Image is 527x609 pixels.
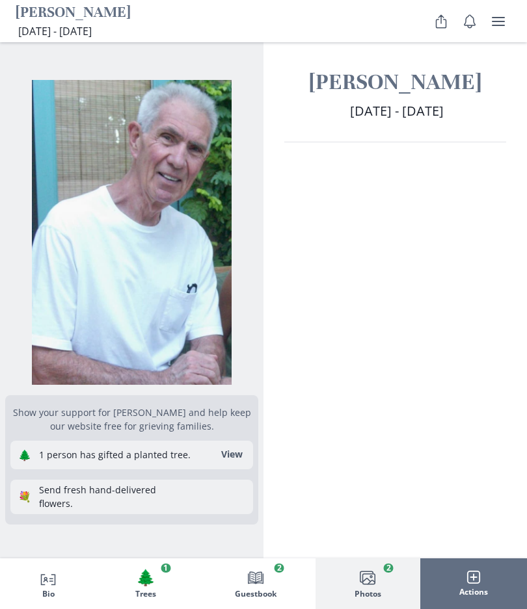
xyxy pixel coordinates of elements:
[161,564,170,573] span: 1
[5,70,258,385] div: Show portrait image options
[235,590,277,599] span: Guestbook
[96,558,195,609] button: Trees
[275,564,284,573] span: 2
[16,3,131,23] h1: [PERSON_NAME]
[428,8,454,34] button: Share Obituary
[213,445,250,465] button: View
[135,590,156,599] span: Trees
[195,558,315,609] button: Guestbook
[18,24,92,38] span: [DATE] - [DATE]
[459,588,488,597] span: Actions
[350,102,444,120] span: [DATE] - [DATE]
[10,406,253,433] p: Show your support for [PERSON_NAME] and help keep our website free for grieving families.
[485,8,511,34] button: user menu
[355,590,381,599] span: Photos
[457,8,483,34] button: Notifications
[384,564,394,573] span: 2
[420,558,527,609] button: Actions
[16,80,248,385] img: Photo of Raymond
[136,568,155,587] span: Tree
[316,558,420,609] button: Photos
[284,68,506,96] h1: [PERSON_NAME]
[42,590,55,599] span: Bio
